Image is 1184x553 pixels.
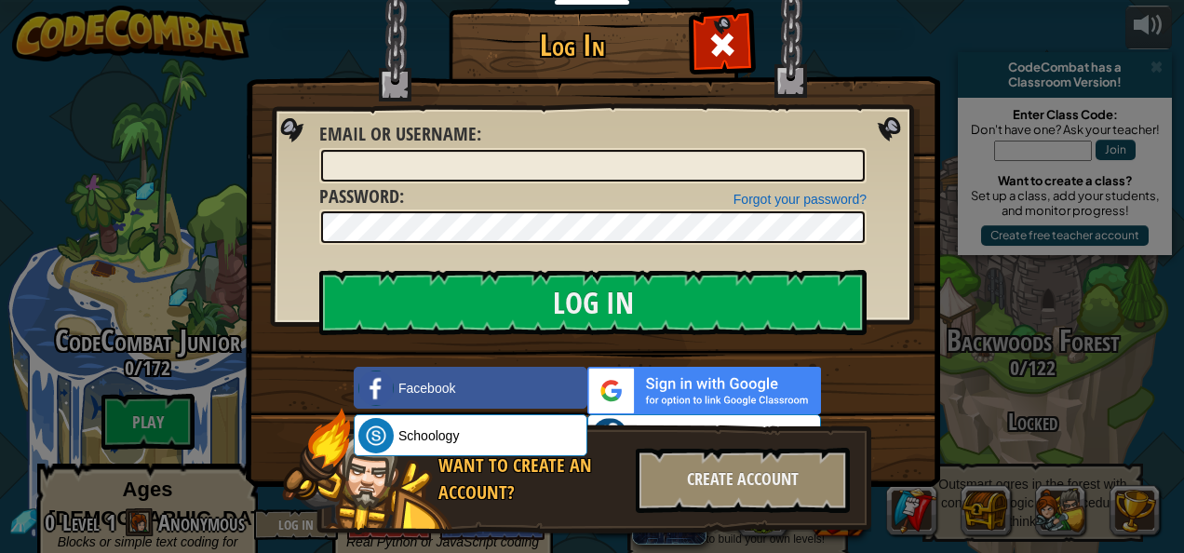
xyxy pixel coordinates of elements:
div: Create Account [636,448,850,513]
span: Email or Username [319,121,477,146]
img: gplus_sso_button2.svg [587,367,821,414]
span: Password [319,183,399,209]
label: : [319,183,404,210]
input: Log In [319,270,867,335]
img: schoology.png [358,418,394,453]
a: Forgot your password? [733,192,867,207]
span: Schoology [398,426,459,445]
span: Facebook [398,379,455,398]
h1: Log In [453,29,691,61]
div: Want to create an account? [438,452,625,506]
label: : [319,121,481,148]
img: facebook_small.png [358,371,394,406]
